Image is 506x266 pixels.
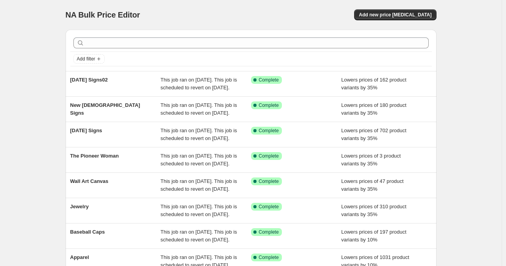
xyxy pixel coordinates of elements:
span: Lowers prices of 47 product variants by 35% [341,178,404,192]
span: Complete [259,128,279,134]
span: This job ran on [DATE]. This job is scheduled to revert on [DATE]. [160,153,237,167]
span: Jewelry [70,204,89,209]
span: Complete [259,229,279,235]
span: This job ran on [DATE]. This job is scheduled to revert on [DATE]. [160,229,237,243]
span: Baseball Caps [70,229,105,235]
span: The Pioneer Woman [70,153,119,159]
span: New [DEMOGRAPHIC_DATA] Signs [70,102,140,116]
span: [DATE] Signs02 [70,77,108,83]
span: This job ran on [DATE]. This job is scheduled to revert on [DATE]. [160,128,237,141]
button: Add new price [MEDICAL_DATA] [354,9,436,20]
span: This job ran on [DATE]. This job is scheduled to revert on [DATE]. [160,204,237,217]
span: Wall Art Canvas [70,178,109,184]
span: Add filter [77,56,95,62]
span: Complete [259,102,279,108]
span: Lowers prices of 162 product variants by 35% [341,77,406,90]
span: Add new price [MEDICAL_DATA] [359,12,431,18]
span: Lowers prices of 702 product variants by 35% [341,128,406,141]
span: NA Bulk Price Editor [66,11,140,19]
span: Complete [259,178,279,184]
span: Complete [259,153,279,159]
span: This job ran on [DATE]. This job is scheduled to revert on [DATE]. [160,178,237,192]
span: Complete [259,254,279,261]
span: Apparel [70,254,89,260]
span: Lowers prices of 310 product variants by 35% [341,204,406,217]
span: Complete [259,77,279,83]
span: This job ran on [DATE]. This job is scheduled to revert on [DATE]. [160,102,237,116]
span: Complete [259,204,279,210]
button: Add filter [73,54,105,64]
span: Lowers prices of 3 product variants by 35% [341,153,401,167]
span: [DATE] Signs [70,128,102,133]
span: This job ran on [DATE]. This job is scheduled to revert on [DATE]. [160,77,237,90]
span: Lowers prices of 197 product variants by 10% [341,229,406,243]
span: Lowers prices of 180 product variants by 35% [341,102,406,116]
